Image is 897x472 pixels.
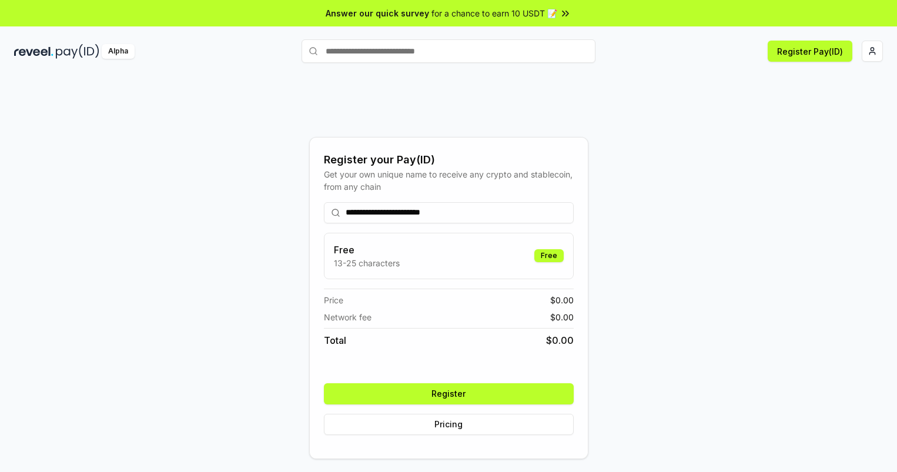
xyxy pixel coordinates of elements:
[102,44,135,59] div: Alpha
[14,44,53,59] img: reveel_dark
[546,333,574,347] span: $ 0.00
[324,414,574,435] button: Pricing
[324,311,371,323] span: Network fee
[56,44,99,59] img: pay_id
[324,294,343,306] span: Price
[326,7,429,19] span: Answer our quick survey
[324,383,574,404] button: Register
[324,333,346,347] span: Total
[334,243,400,257] h3: Free
[431,7,557,19] span: for a chance to earn 10 USDT 📝
[324,152,574,168] div: Register your Pay(ID)
[324,168,574,193] div: Get your own unique name to receive any crypto and stablecoin, from any chain
[334,257,400,269] p: 13-25 characters
[534,249,564,262] div: Free
[550,294,574,306] span: $ 0.00
[768,41,852,62] button: Register Pay(ID)
[550,311,574,323] span: $ 0.00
